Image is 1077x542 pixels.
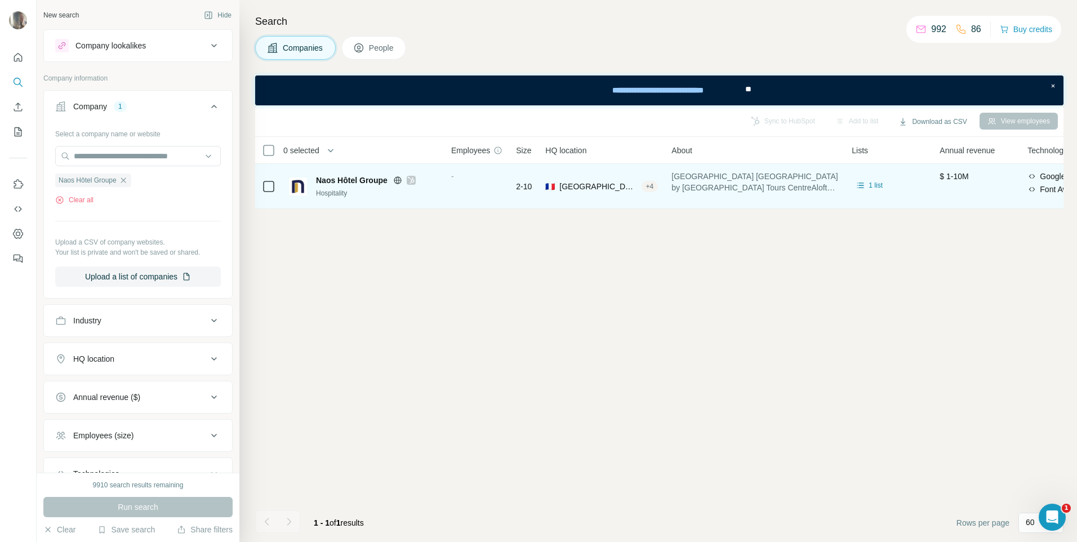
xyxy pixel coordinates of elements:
[330,518,336,527] span: of
[1000,21,1052,37] button: Buy credits
[177,524,233,535] button: Share filters
[9,72,27,92] button: Search
[516,181,532,192] span: 2-10
[44,422,232,449] button: Employees (size)
[940,145,995,156] span: Annual revenue
[1027,145,1074,156] span: Technologies
[55,237,221,247] p: Upload a CSV of company websites.
[545,145,586,156] span: HQ location
[545,181,555,192] span: 🇫🇷
[283,42,324,54] span: Companies
[73,430,133,441] div: Employees (size)
[44,460,232,487] button: Technologies
[44,345,232,372] button: HQ location
[55,247,221,257] p: Your list is private and won't be saved or shared.
[516,145,531,156] span: Size
[559,181,637,192] span: [GEOGRAPHIC_DATA], [GEOGRAPHIC_DATA]
[9,199,27,219] button: Use Surfe API
[671,171,838,193] span: [GEOGRAPHIC_DATA] [GEOGRAPHIC_DATA] by [GEOGRAPHIC_DATA] Tours CentreAloft Hotels [GEOGRAPHIC_DAT...
[369,42,395,54] span: People
[43,73,233,83] p: Company information
[1062,504,1071,513] span: 1
[336,518,341,527] span: 1
[289,177,307,196] img: Logo of Naos Hôtel Groupe
[73,392,140,403] div: Annual revenue ($)
[956,517,1009,528] span: Rows per page
[9,122,27,142] button: My lists
[97,524,155,535] button: Save search
[9,248,27,269] button: Feedback
[283,145,319,156] span: 0 selected
[642,181,658,192] div: + 4
[931,23,946,36] p: 992
[59,175,117,185] span: Naos Hôtel Groupe
[1039,504,1066,531] iframe: Intercom live chat
[44,32,232,59] button: Company lookalikes
[314,518,330,527] span: 1 - 1
[55,195,94,205] button: Clear all
[55,266,221,287] button: Upload a list of companies
[93,480,184,490] div: 9910 search results remaining
[451,145,490,156] span: Employees
[9,174,27,194] button: Use Surfe on LinkedIn
[196,7,239,24] button: Hide
[9,224,27,244] button: Dashboard
[75,40,146,51] div: Company lookalikes
[852,145,868,156] span: Lists
[671,145,692,156] span: About
[44,384,232,411] button: Annual revenue ($)
[9,47,27,68] button: Quick start
[891,113,974,130] button: Download as CSV
[316,188,438,198] div: Hospitality
[971,23,981,36] p: 86
[55,125,221,139] div: Select a company name or website
[9,97,27,117] button: Enrich CSV
[316,175,388,186] span: Naos Hôtel Groupe
[73,315,101,326] div: Industry
[43,10,79,20] div: New search
[73,468,119,479] div: Technologies
[44,93,232,125] button: Company1
[940,172,968,181] span: $ 1-10M
[314,518,364,527] span: results
[43,524,75,535] button: Clear
[255,14,1063,29] h4: Search
[114,101,127,112] div: 1
[1026,517,1035,528] p: 60
[255,75,1063,105] iframe: Banner
[73,353,114,365] div: HQ location
[869,180,883,190] span: 1 list
[73,101,107,112] div: Company
[9,11,27,29] img: Avatar
[451,172,454,181] span: -
[44,307,232,334] button: Industry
